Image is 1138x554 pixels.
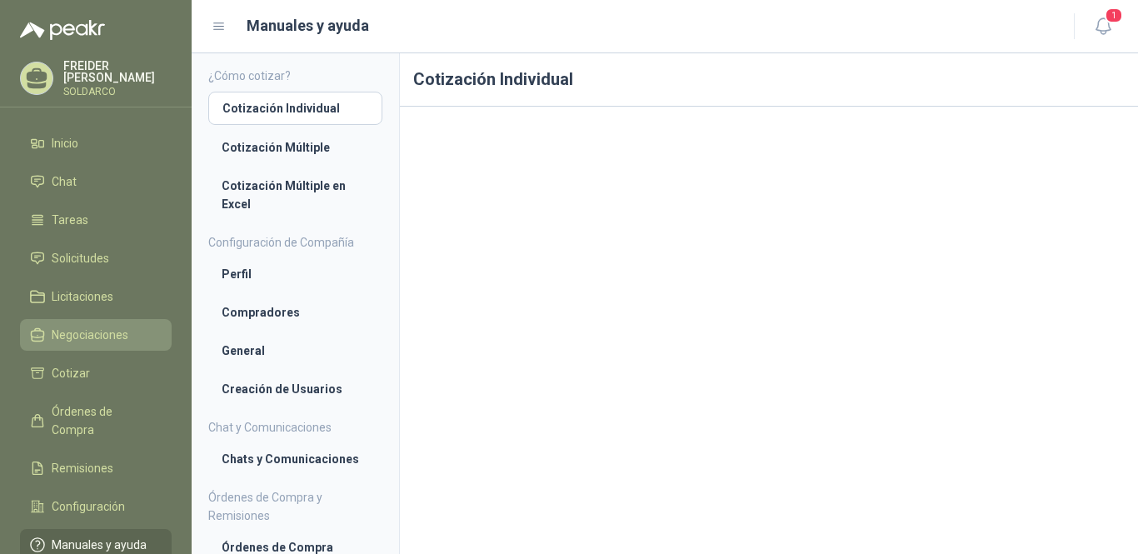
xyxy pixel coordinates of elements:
p: SOLDARCO [63,87,172,97]
span: Inicio [52,134,78,152]
a: Inicio [20,127,172,159]
a: Remisiones [20,452,172,484]
h1: Manuales y ayuda [247,14,369,37]
span: Chat [52,172,77,191]
iframe: 953374dfa75b41f38925b712e2491bfd [413,120,1125,518]
a: Negociaciones [20,319,172,351]
a: Órdenes de Compra [20,396,172,446]
li: Creación de Usuarios [222,380,369,398]
a: Solicitudes [20,242,172,274]
a: Chat [20,166,172,197]
span: Manuales y ayuda [52,536,147,554]
span: Cotizar [52,364,90,382]
span: Tareas [52,211,88,229]
a: Compradores [208,297,382,328]
li: Cotización Múltiple en Excel [222,177,369,213]
a: Cotización Individual [208,92,382,125]
a: General [208,335,382,367]
li: Chats y Comunicaciones [222,450,369,468]
button: 1 [1088,12,1118,42]
span: Configuración [52,497,125,516]
li: Cotización Múltiple [222,138,369,157]
li: General [222,342,369,360]
li: Cotización Individual [222,99,368,117]
p: FREIDER [PERSON_NAME] [63,60,172,83]
a: Cotización Múltiple en Excel [208,170,382,220]
a: Licitaciones [20,281,172,312]
span: Negociaciones [52,326,128,344]
li: Perfil [222,265,369,283]
a: Chats y Comunicaciones [208,443,382,475]
a: Configuración [20,491,172,522]
a: Perfil [208,258,382,290]
img: Logo peakr [20,20,105,40]
a: Cotización Múltiple [208,132,382,163]
h4: ¿Cómo cotizar? [208,67,382,85]
span: Remisiones [52,459,113,477]
li: Compradores [222,303,369,322]
span: Órdenes de Compra [52,402,156,439]
a: Cotizar [20,357,172,389]
span: Solicitudes [52,249,109,267]
span: 1 [1105,7,1123,23]
h1: Cotización Individual [400,53,1138,107]
h4: Configuración de Compañía [208,233,382,252]
a: Creación de Usuarios [208,373,382,405]
h4: Órdenes de Compra y Remisiones [208,488,382,525]
h4: Chat y Comunicaciones [208,418,382,437]
span: Licitaciones [52,287,113,306]
a: Tareas [20,204,172,236]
